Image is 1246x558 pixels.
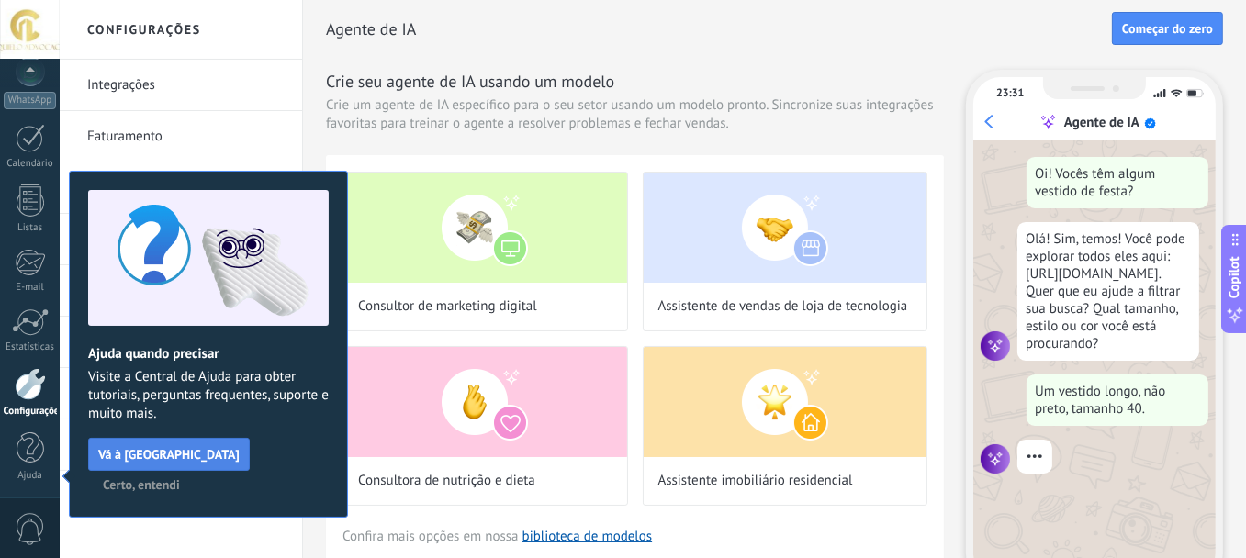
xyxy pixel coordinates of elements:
[87,162,284,214] a: Configurações gerais
[1027,374,1208,426] div: Um vestido longo, não preto, tamanho 40.
[87,60,284,111] a: Integrações
[342,528,652,545] span: Confira mais opções em nossa
[1064,114,1139,131] div: Agente de IA
[60,162,302,214] li: Configurações gerais
[4,158,57,170] div: Calendário
[1112,12,1223,45] button: Começar do zero
[4,222,57,234] div: Listas
[326,96,944,133] span: Crie um agente de IA específico para o seu setor usando um modelo pronto. Sincronize suas integra...
[60,111,302,162] li: Faturamento
[1027,157,1208,208] div: Oi! Vocês têm algum vestido de festa?
[644,347,927,457] img: Assistente imobiliário residencial
[522,528,653,545] a: biblioteca de modelos
[981,444,1010,474] img: agent icon
[60,60,302,111] li: Integrações
[1017,222,1199,361] div: Olá! Sim, temos! Você pode explorar todos eles aqui: [URL][DOMAIN_NAME]. Quer que eu ajude a filt...
[1226,257,1244,299] span: Copilot
[981,331,1010,361] img: agent icon
[343,347,627,457] img: Consultora de nutrição e dieta
[326,70,944,93] h3: Crie seu agente de IA usando um modelo
[996,86,1024,100] div: 23:31
[658,297,908,316] span: Assistente de vendas de loja de tecnologia
[98,448,240,461] span: Vá à [GEOGRAPHIC_DATA]
[644,173,927,283] img: Assistente de vendas de loja de tecnologia
[87,111,284,162] a: Faturamento
[4,341,57,353] div: Estatísticas
[4,470,57,482] div: Ajuda
[60,471,302,521] li: Fontes de conhecimento da IA
[343,173,627,283] img: Consultor de marketing digital
[4,282,57,294] div: E-mail
[4,406,57,418] div: Configurações
[88,345,329,363] h2: Ajuda quando precisar
[88,368,329,423] span: Visite a Central de Ajuda para obter tutoriais, perguntas frequentes, suporte e muito mais.
[658,472,853,490] span: Assistente imobiliário residencial
[358,472,535,490] span: Consultora de nutrição e dieta
[1122,22,1213,35] span: Começar do zero
[326,11,1112,48] h2: Agente de IA
[88,438,250,471] button: Vá à [GEOGRAPHIC_DATA]
[95,471,188,498] button: Certo, entendi
[4,92,56,109] div: WhatsApp
[103,478,180,491] span: Certo, entendi
[358,297,537,316] span: Consultor de marketing digital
